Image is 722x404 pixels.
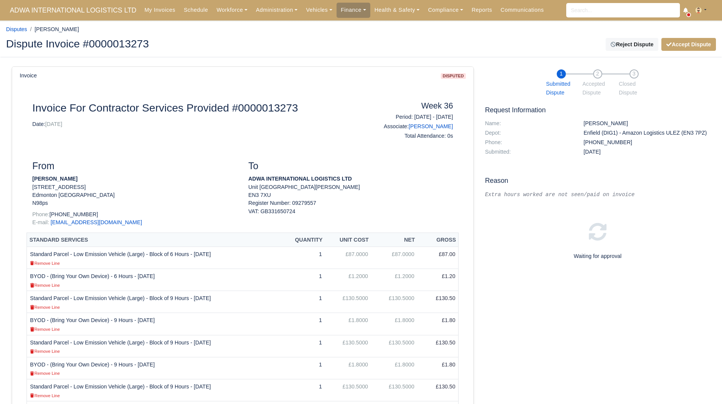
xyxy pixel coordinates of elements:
td: 1 [281,357,325,379]
a: Remove Line [30,260,60,266]
td: Standard Parcel - Low Emission Vehicle (Large) - Block of 9 Hours - [DATE] [27,335,281,357]
small: Remove Line [30,327,60,332]
a: Reject Dispute [606,38,658,51]
h2: Invoice For Contractor Services Provided #0000013273 [32,101,345,114]
td: £130.5000 [371,379,417,401]
td: BYOD - (Bring Your Own Device) - 9 Hours - [DATE] [27,313,281,335]
dd: [PERSON_NAME] [578,120,716,127]
td: £130.50 [417,379,459,401]
small: Remove Line [30,393,60,398]
a: Communications [496,3,548,17]
span: 1 [557,69,566,79]
strong: [PERSON_NAME] [32,176,77,182]
div: Register Number: 09279557 [243,199,459,215]
small: Remove Line [30,349,60,354]
th: Net [371,233,417,247]
div: Extra hours worked are not seen/paid on invoice [485,191,710,198]
p: EN3 7XU [248,191,453,199]
td: £87.0000 [325,247,371,269]
h3: From [32,160,237,172]
h3: To [248,160,453,172]
td: £1.8000 [325,313,371,335]
span: disputed [441,73,466,79]
p: [STREET_ADDRESS] [32,183,237,191]
td: Standard Parcel - Low Emission Vehicle (Large) - Block of 9 Hours - [DATE] [27,379,281,401]
td: £130.5000 [371,335,417,357]
td: Standard Parcel - Low Emission Vehicle (Large) - Block of 9 Hours - [DATE] [27,291,281,313]
li: [PERSON_NAME] [27,25,79,34]
p: [PHONE_NUMBER] [32,211,237,219]
strong: ADWA INTERNATIONAL LOGISTICS LTD [248,176,352,182]
a: [PERSON_NAME] [409,123,453,129]
a: Remove Line [30,370,60,376]
td: £130.50 [417,291,459,313]
td: 1 [281,335,325,357]
td: £87.00 [417,247,459,269]
p: Unit [GEOGRAPHIC_DATA][PERSON_NAME] [248,183,453,191]
td: £1.80 [417,357,459,379]
th: Standard Services [27,233,281,247]
input: Search... [566,3,680,17]
a: Workforce [212,3,252,17]
span: 10 hours ago [584,149,601,155]
div: VAT: GB331650724 [248,208,453,215]
a: ADWA INTERNATIONAL LOGISTICS LTD [6,3,140,18]
a: Remove Line [30,282,60,288]
td: 1 [281,291,325,313]
th: Unit Cost [325,233,371,247]
a: Disputes [6,26,27,32]
small: Remove Line [30,261,60,266]
a: Reports [467,3,496,17]
th: Gross [417,233,459,247]
th: Quantity [281,233,325,247]
p: Edmonton [GEOGRAPHIC_DATA] [32,191,237,199]
h6: Invoice [20,72,37,79]
a: Remove Line [30,348,60,354]
span: Phone: [32,211,49,217]
dt: Name: [479,120,578,127]
dt: Submitted: [479,149,578,155]
td: £1.2000 [371,269,417,291]
a: Administration [252,3,302,17]
td: 1 [281,247,325,269]
dt: Depot: [479,130,578,136]
span: 2 [593,69,602,79]
a: Remove Line [30,326,60,332]
span: [DATE] [45,121,62,127]
button: Accept Dispute [661,38,716,51]
td: £130.5000 [325,335,371,357]
span: 3 [630,69,639,79]
dd: Enfield (DIG1) - Amazon Logistics ULEZ (EN3 7PZ) [578,130,716,136]
td: £87.0000 [371,247,417,269]
td: £130.5000 [325,379,371,401]
a: Remove Line [30,304,60,310]
td: 1 [281,313,325,335]
td: £130.5000 [325,291,371,313]
td: £1.8000 [325,357,371,379]
td: £1.2000 [325,269,371,291]
td: 1 [281,269,325,291]
h5: Request Information [485,106,710,114]
a: Remove Line [30,392,60,398]
h6: Period: [DATE] - [DATE] [356,114,453,120]
a: Compliance [424,3,467,17]
td: BYOD - (Bring Your Own Device) - 9 Hours - [DATE] [27,357,281,379]
a: My Invoices [140,3,180,17]
td: 1 [281,379,325,401]
td: £1.80 [417,313,459,335]
span: E-mail: [32,219,49,225]
small: Remove Line [30,305,60,310]
h5: Reason [485,177,710,185]
a: Finance [337,3,370,17]
p: Date: [32,120,345,128]
a: Health & Safety [370,3,424,17]
dt: Phone: [479,139,578,146]
td: £1.8000 [371,313,417,335]
p: N98ps [32,199,237,207]
span: Accepted Dispute [583,80,613,97]
dd: [PHONE_NUMBER] [578,139,716,146]
td: Standard Parcel - Low Emission Vehicle (Large) - Block of 6 Hours - [DATE] [27,247,281,269]
h6: Total Attendance: 0s [356,133,453,139]
span: Closed Dispute [619,80,649,97]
